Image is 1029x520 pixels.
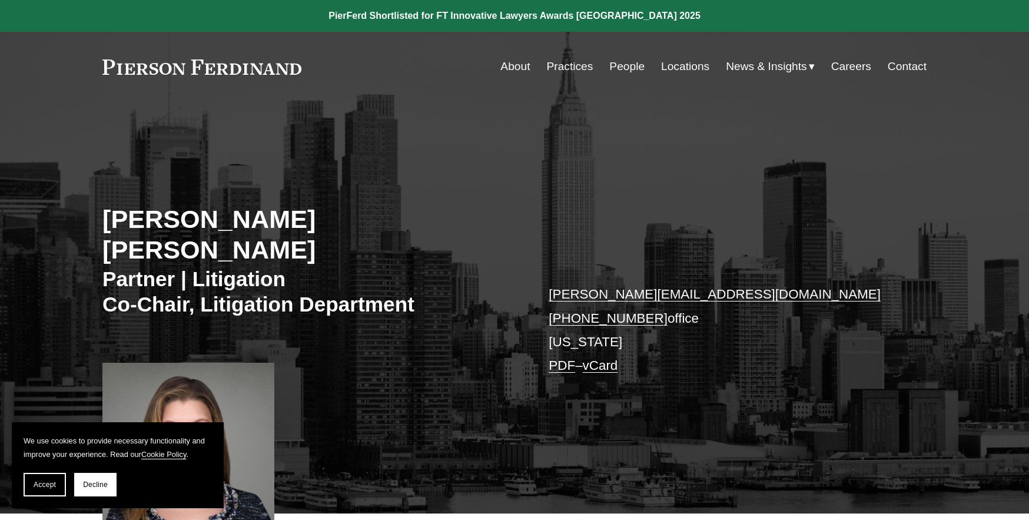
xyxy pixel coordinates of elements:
[549,358,575,373] a: PDF
[549,283,892,377] p: office [US_STATE] –
[83,481,108,489] span: Decline
[549,311,668,326] a: [PHONE_NUMBER]
[500,55,530,78] a: About
[831,55,871,78] a: Careers
[24,434,212,461] p: We use cookies to provide necessary functionality and improve your experience. Read our .
[549,287,881,302] a: [PERSON_NAME][EMAIL_ADDRESS][DOMAIN_NAME]
[34,481,56,489] span: Accept
[141,450,187,459] a: Cookie Policy
[546,55,593,78] a: Practices
[726,55,815,78] a: folder dropdown
[102,204,514,266] h2: [PERSON_NAME] [PERSON_NAME]
[726,57,807,77] span: News & Insights
[583,358,618,373] a: vCard
[609,55,645,78] a: People
[12,422,224,508] section: Cookie banner
[888,55,927,78] a: Contact
[74,473,117,496] button: Decline
[102,266,514,317] h3: Partner | Litigation Co-Chair, Litigation Department
[24,473,66,496] button: Accept
[661,55,709,78] a: Locations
